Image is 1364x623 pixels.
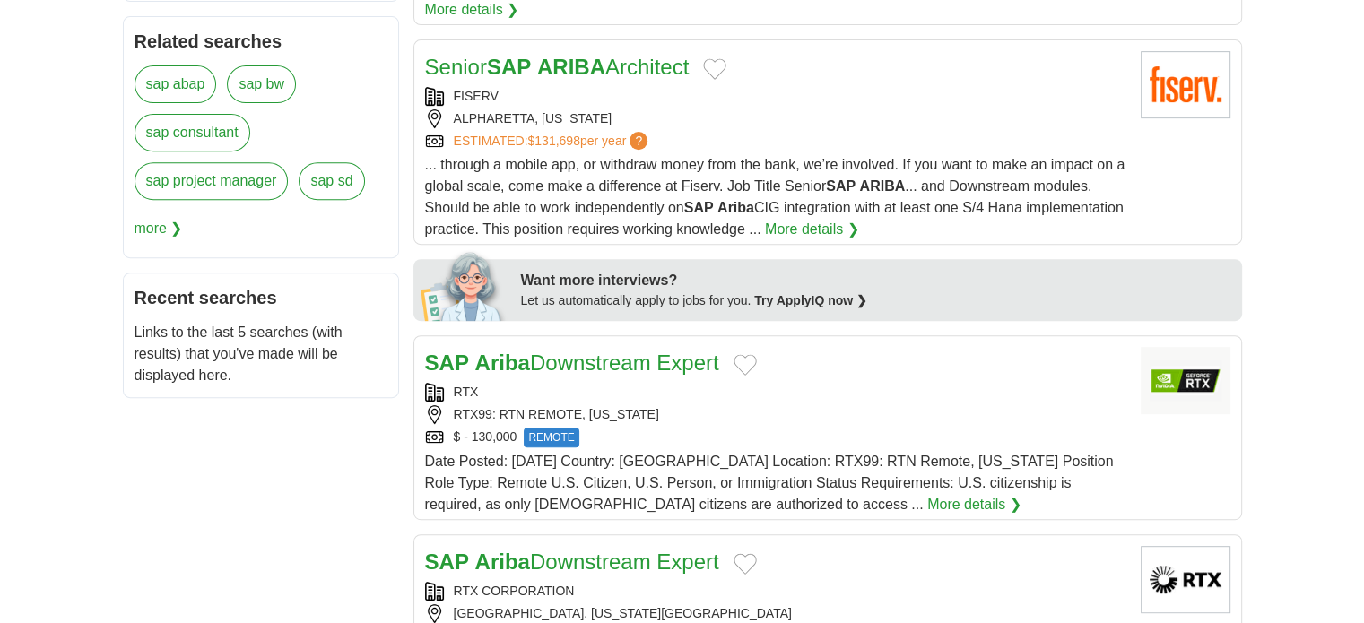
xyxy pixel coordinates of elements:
h2: Related searches [135,28,387,55]
a: Try ApplyIQ now ❯ [754,293,867,307]
div: Want more interviews? [521,270,1231,291]
div: ALPHARETTA, [US_STATE] [425,109,1126,128]
a: sap abap [135,65,217,103]
a: sap bw [227,65,296,103]
strong: SAP [425,549,469,574]
strong: Ariba [475,549,530,574]
a: ESTIMATED:$131,698per year? [454,132,652,151]
span: ... through a mobile app, or withdraw money from the bank, we’re involved. If you want to make an... [425,157,1125,237]
a: RTX [454,385,479,399]
strong: SAP [425,350,469,375]
a: More details ❯ [765,219,859,240]
p: Links to the last 5 searches (with results) that you've made will be displayed here. [135,322,387,386]
strong: ARIBA [859,178,905,194]
strong: SAP [826,178,856,194]
a: More details ❯ [927,494,1021,515]
div: [GEOGRAPHIC_DATA], [US_STATE][GEOGRAPHIC_DATA] [425,604,1126,623]
span: REMOTE [524,428,578,447]
button: Add to favorite jobs [734,354,757,376]
a: sap project manager [135,162,289,200]
img: RTX logo [1141,347,1230,414]
div: $ - 130,000 [425,428,1126,447]
span: Date Posted: [DATE] Country: [GEOGRAPHIC_DATA] Location: RTX99: RTN Remote, [US_STATE] Position R... [425,454,1114,512]
button: Add to favorite jobs [703,58,726,80]
a: SAP AribaDownstream Expert [425,350,719,375]
a: SAP AribaDownstream Expert [425,549,719,574]
h2: Recent searches [135,284,387,311]
span: more ❯ [135,211,183,247]
strong: SAP [487,55,531,79]
img: apply-iq-scientist.png [421,249,508,321]
a: FISERV [454,89,499,103]
strong: ARIBA [537,55,605,79]
img: Fiserv logo [1141,51,1230,118]
span: ? [630,132,647,150]
strong: Ariba [717,200,754,215]
a: sap sd [299,162,364,200]
span: $131,698 [527,134,579,148]
a: RTX CORPORATION [454,584,575,598]
div: RTX99: RTN REMOTE, [US_STATE] [425,405,1126,424]
a: SeniorSAP ARIBAArchitect [425,55,690,79]
div: Let us automatically apply to jobs for you. [521,291,1231,310]
strong: Ariba [475,350,530,375]
strong: SAP [684,200,714,215]
button: Add to favorite jobs [734,553,757,575]
img: RTX Corporation logo [1141,546,1230,613]
a: sap consultant [135,114,250,151]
